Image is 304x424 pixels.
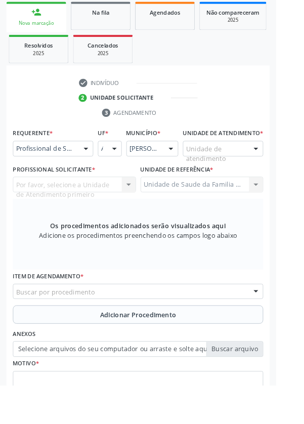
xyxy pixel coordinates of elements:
[143,158,176,168] span: [PERSON_NAME]
[86,103,96,112] div: 2
[18,316,104,326] span: Buscar por procedimento
[155,179,235,195] label: Unidade de referência
[34,8,46,19] div: person_add
[14,296,92,312] label: Item de agendamento
[165,9,198,18] span: Agendados
[14,393,43,408] label: Motivo
[227,18,286,26] div: 2025
[99,103,169,112] div: Unidade solicitante
[88,55,139,62] div: 2025
[27,46,58,54] span: Resolvidos
[43,253,261,264] span: Adicione os procedimentos preenchendo os campos logo abaixo
[55,243,248,253] span: Os procedimentos adicionados serão visualizados aqui
[108,139,119,155] label: UF
[14,179,105,195] label: Profissional Solicitante
[201,139,290,155] label: Unidade de atendimento
[14,139,58,155] label: Requerente
[139,139,177,155] label: Município
[14,21,66,29] div: Nova marcação
[111,158,113,168] span: AL
[101,9,120,18] span: Na fila
[14,336,290,356] button: Adicionar Procedimento
[227,9,286,18] span: Não compareceram
[110,341,194,352] span: Adicionar Procedimento
[14,360,39,375] label: Anexos
[205,158,269,180] span: Unidade de atendimento
[97,46,131,54] span: Cancelados
[17,55,68,62] div: 2025
[18,158,82,168] span: Profissional de Saúde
